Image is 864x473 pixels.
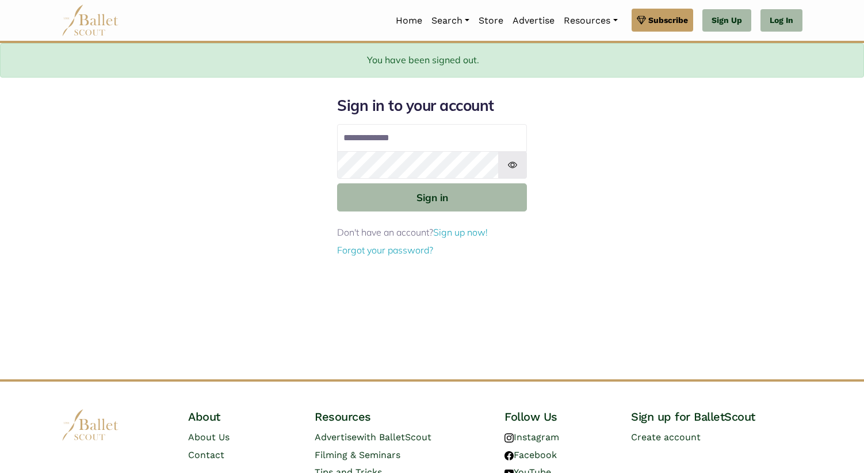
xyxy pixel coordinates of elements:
a: About Us [188,432,230,443]
img: instagram logo [504,433,514,443]
span: with BalletScout [357,432,431,443]
a: Log In [760,9,802,32]
h1: Sign in to your account [337,96,527,116]
a: Contact [188,449,224,460]
a: Forgot your password? [337,244,433,256]
img: logo [62,409,119,441]
a: Resources [559,9,622,33]
a: Store [474,9,508,33]
button: Sign in [337,183,527,211]
p: Don't have an account? [337,225,527,240]
a: Create account [631,432,701,443]
a: Subscribe [632,9,693,32]
span: Subscribe [648,14,688,26]
h4: Resources [315,409,486,424]
h4: Follow Us [504,409,613,424]
a: Home [391,9,427,33]
a: Advertise [508,9,559,33]
a: Search [427,9,474,33]
a: Advertisewith BalletScout [315,432,431,443]
a: Facebook [504,449,557,460]
a: Sign Up [702,9,751,32]
img: gem.svg [637,14,646,26]
a: Sign up now! [433,226,488,238]
h4: About [188,409,296,424]
h4: Sign up for BalletScout [631,409,802,424]
a: Filming & Seminars [315,449,400,460]
img: facebook logo [504,451,514,460]
a: Instagram [504,432,559,443]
